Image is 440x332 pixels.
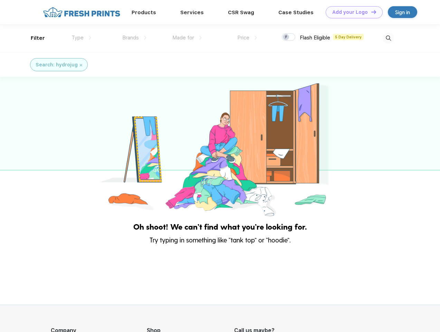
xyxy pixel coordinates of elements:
[144,36,146,40] img: dropdown.png
[132,9,156,16] a: Products
[255,36,257,40] img: dropdown.png
[71,35,84,41] span: Type
[172,35,194,41] span: Made for
[371,10,376,14] img: DT
[36,61,78,68] div: Search: hydrojug
[395,8,410,16] div: Sign in
[199,36,202,40] img: dropdown.png
[31,34,45,42] div: Filter
[388,6,417,18] a: Sign in
[300,35,330,41] span: Flash Eligible
[80,64,82,66] img: filter_cancel.svg
[333,34,364,40] span: 5 Day Delivery
[383,33,394,44] img: desktop_search.svg
[122,35,139,41] span: Brands
[237,35,249,41] span: Price
[332,9,368,15] div: Add your Logo
[89,36,91,40] img: dropdown.png
[41,6,122,18] img: fo%20logo%202.webp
